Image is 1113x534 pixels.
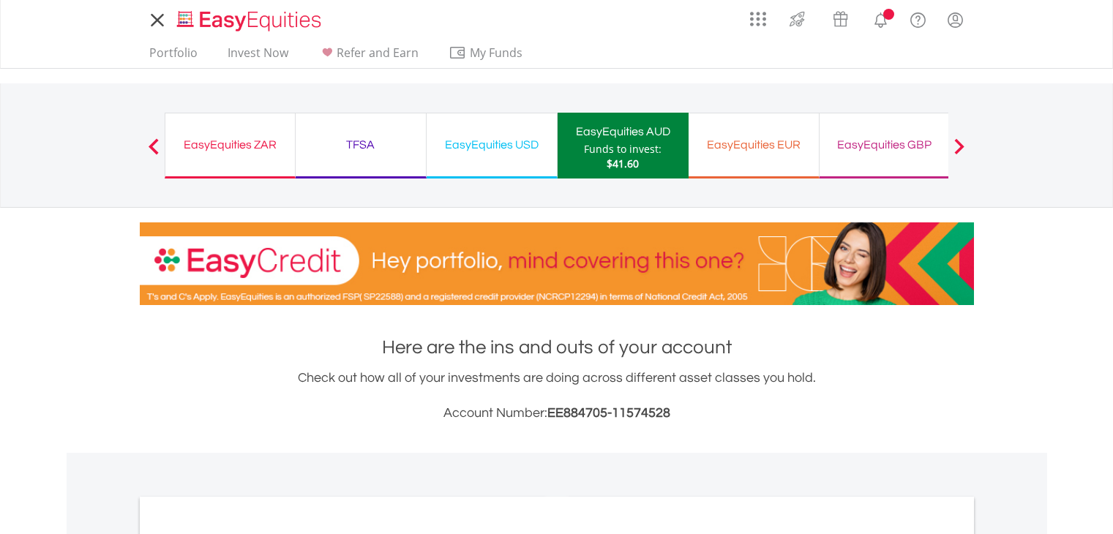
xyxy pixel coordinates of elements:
[828,135,941,155] div: EasyEquities GBP
[785,7,809,31] img: thrive-v2.svg
[139,146,168,160] button: Previous
[750,11,766,27] img: grid-menu-icon.svg
[741,4,776,27] a: AppsGrid
[862,4,899,33] a: Notifications
[945,146,974,160] button: Next
[937,4,974,36] a: My Profile
[304,135,417,155] div: TFSA
[337,45,419,61] span: Refer and Earn
[140,334,974,361] h1: Here are the ins and outs of your account
[828,7,852,31] img: vouchers-v2.svg
[819,4,862,31] a: Vouchers
[140,368,974,424] div: Check out how all of your investments are doing across different asset classes you hold.
[140,222,974,305] img: EasyCredit Promotion Banner
[174,9,327,33] img: EasyEquities_Logo.png
[566,121,680,142] div: EasyEquities AUD
[449,43,544,62] span: My Funds
[697,135,810,155] div: EasyEquities EUR
[174,135,286,155] div: EasyEquities ZAR
[140,403,974,424] h3: Account Number:
[143,45,203,68] a: Portfolio
[222,45,294,68] a: Invest Now
[171,4,327,33] a: Home page
[547,406,670,420] span: EE884705-11574528
[435,135,548,155] div: EasyEquities USD
[607,157,639,170] span: $41.60
[312,45,424,68] a: Refer and Earn
[584,142,662,157] div: Funds to invest:
[899,4,937,33] a: FAQ's and Support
